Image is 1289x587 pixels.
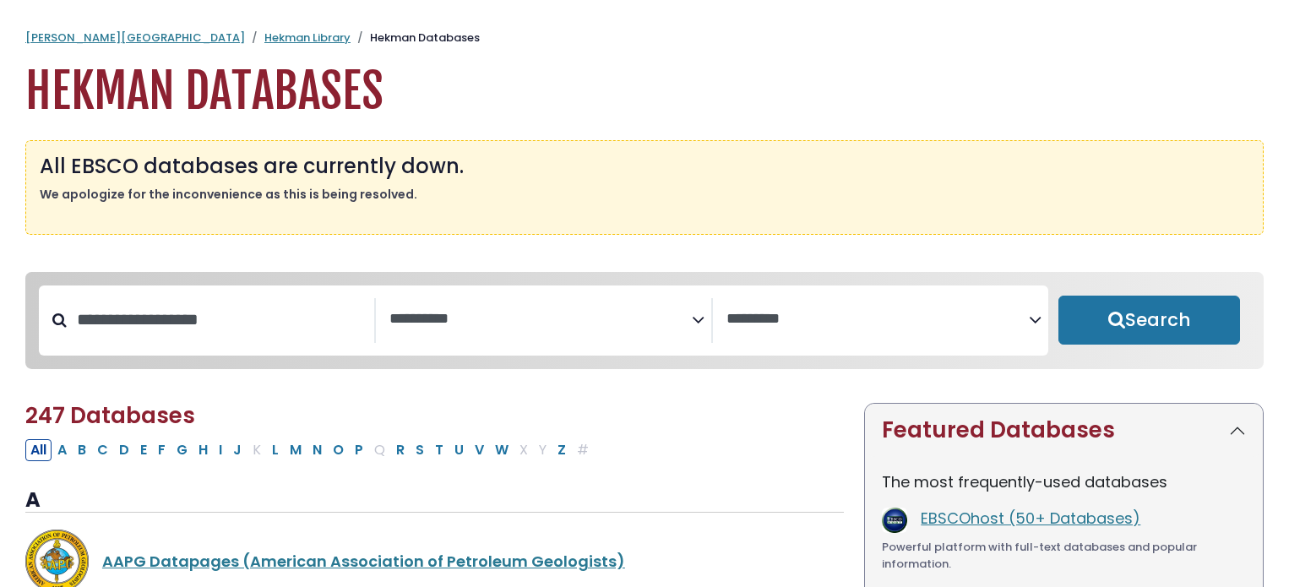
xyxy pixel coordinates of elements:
div: Powerful platform with full-text databases and popular information. [882,539,1246,572]
p: The most frequently-used databases [882,470,1246,493]
button: Filter Results R [391,439,410,461]
button: Filter Results M [285,439,307,461]
h3: A [25,488,844,514]
button: Filter Results C [92,439,113,461]
nav: breadcrumb [25,30,1264,46]
input: Search database by title or keyword [67,306,374,334]
button: Filter Results W [490,439,514,461]
button: Filter Results I [214,439,227,461]
textarea: Search [726,311,1029,329]
button: Filter Results P [350,439,368,461]
button: Filter Results V [470,439,489,461]
h1: Hekman Databases [25,63,1264,120]
nav: Search filters [25,272,1264,370]
button: Filter Results U [449,439,469,461]
button: Filter Results B [73,439,91,461]
button: Filter Results F [153,439,171,461]
a: AAPG Datapages (American Association of Petroleum Geologists) [102,551,625,572]
textarea: Search [389,311,692,329]
button: Filter Results S [411,439,429,461]
button: All [25,439,52,461]
button: Filter Results O [328,439,349,461]
a: Hekman Library [264,30,351,46]
button: Filter Results E [135,439,152,461]
button: Filter Results N [307,439,327,461]
a: EBSCOhost (50+ Databases) [921,508,1140,529]
button: Filter Results Z [552,439,571,461]
div: Alpha-list to filter by first letter of database name [25,438,596,459]
button: Featured Databases [865,404,1263,457]
button: Filter Results G [171,439,193,461]
a: [PERSON_NAME][GEOGRAPHIC_DATA] [25,30,245,46]
span: 247 Databases [25,400,195,431]
button: Filter Results H [193,439,213,461]
button: Filter Results D [114,439,134,461]
button: Filter Results T [430,439,449,461]
button: Filter Results J [228,439,247,461]
p: We apologize for the inconvenience as this is being resolved. [40,186,464,204]
h3: All EBSCO databases are currently down. [40,155,464,179]
button: Filter Results L [267,439,284,461]
button: Submit for Search Results [1058,296,1240,345]
li: Hekman Databases [351,30,480,46]
button: Filter Results A [52,439,72,461]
